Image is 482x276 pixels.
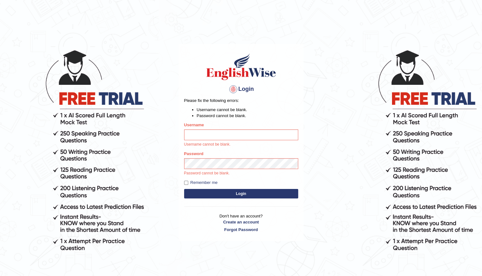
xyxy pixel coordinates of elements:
[184,227,298,233] a: Forgot Password
[184,97,298,103] p: Please fix the following errors:
[184,179,218,186] label: Remember me
[184,151,203,157] label: Password
[197,113,298,119] li: Password cannot be blank.
[184,171,298,176] p: Password cannot be blank.
[184,181,188,185] input: Remember me
[184,84,298,94] h4: Login
[205,53,277,81] img: Logo of English Wise sign in for intelligent practice with AI
[184,189,298,198] button: Login
[197,107,298,113] li: Username cannot be blank.
[184,142,298,147] p: Username cannot be blank.
[184,219,298,225] a: Create an account
[184,213,298,233] p: Don't have an account?
[184,122,204,128] label: Username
